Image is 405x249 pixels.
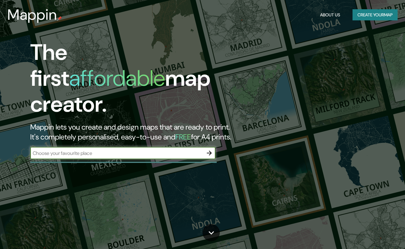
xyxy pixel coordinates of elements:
button: Create yourmap [353,9,398,21]
button: About Us [318,9,343,21]
h1: affordable [69,64,165,93]
img: mappin-pin [57,16,62,21]
h5: FREE [175,132,191,142]
h2: Mappin lets you create and design maps that are ready to print. It's completely personalised, eas... [30,122,233,142]
h1: The first map creator. [30,39,233,122]
h3: Mappin [7,6,57,23]
input: Choose your favourite place [30,150,203,157]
